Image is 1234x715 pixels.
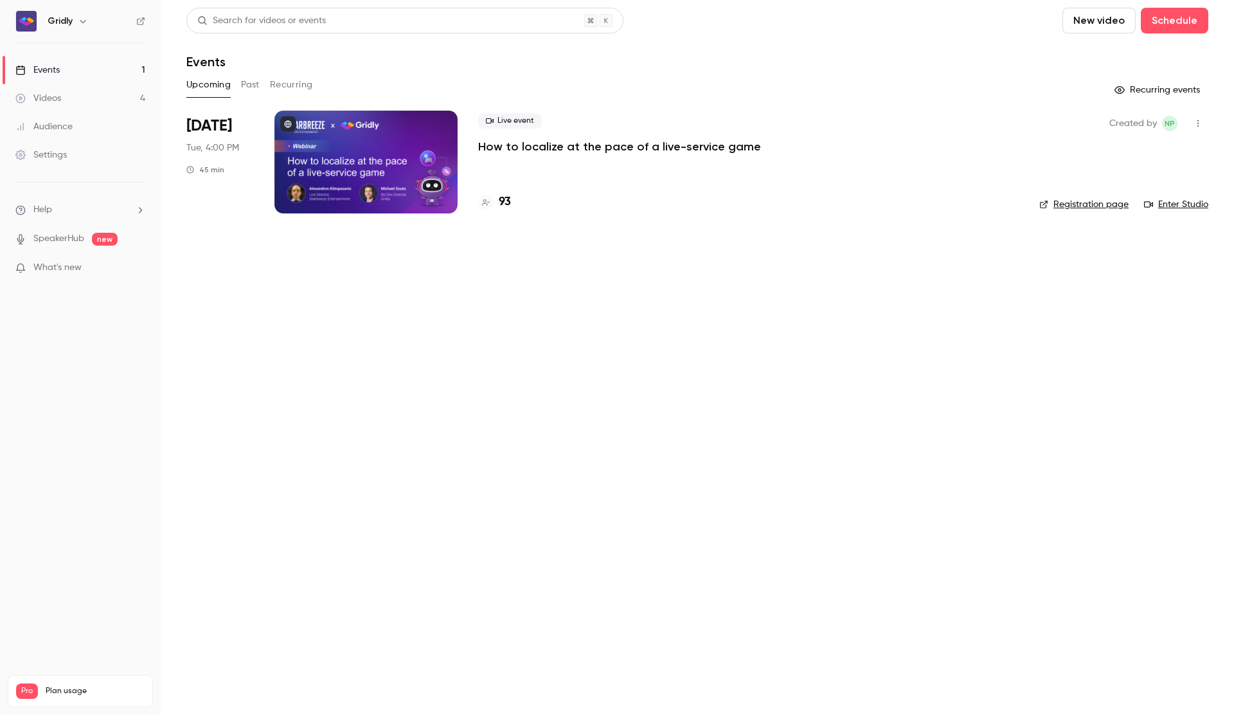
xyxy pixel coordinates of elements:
[128,75,138,85] img: tab_keywords_by_traffic_grey.svg
[33,232,84,246] a: SpeakerHub
[16,683,38,699] span: Pro
[186,111,254,213] div: Sep 16 Tue, 4:00 PM (Europe/Stockholm)
[15,92,61,105] div: Videos
[15,64,60,77] div: Events
[1141,8,1208,33] button: Schedule
[1109,116,1157,131] span: Created by
[35,75,45,85] img: tab_domain_overview_orange.svg
[499,194,511,211] h4: 93
[33,33,141,44] div: Domain: [DOMAIN_NAME]
[33,261,82,275] span: What's new
[186,165,224,175] div: 45 min
[49,76,115,84] div: Domain Overview
[478,113,542,129] span: Live event
[36,21,63,31] div: v 4.0.25
[21,33,31,44] img: website_grey.svg
[46,686,145,696] span: Plan usage
[186,75,231,95] button: Upcoming
[142,76,217,84] div: Keywords by Traffic
[15,203,145,217] li: help-dropdown-opener
[16,11,37,32] img: Gridly
[197,14,326,28] div: Search for videos or events
[478,139,761,154] a: How to localize at the pace of a live-service game
[130,262,145,274] iframe: Noticeable Trigger
[270,75,313,95] button: Recurring
[1062,8,1136,33] button: New video
[48,15,73,28] h6: Gridly
[1109,80,1208,100] button: Recurring events
[241,75,260,95] button: Past
[15,149,67,161] div: Settings
[186,54,226,69] h1: Events
[92,233,118,246] span: new
[478,194,511,211] a: 93
[1039,198,1129,211] a: Registration page
[15,120,73,133] div: Audience
[21,21,31,31] img: logo_orange.svg
[186,116,232,136] span: [DATE]
[1165,116,1175,131] span: NP
[33,203,52,217] span: Help
[1162,116,1177,131] span: Ngan Phan
[186,141,239,154] span: Tue, 4:00 PM
[1144,198,1208,211] a: Enter Studio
